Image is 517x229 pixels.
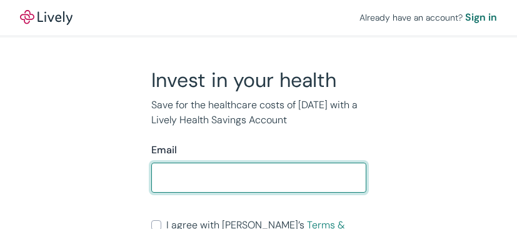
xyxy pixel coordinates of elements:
label: Email [151,143,177,158]
a: Sign in [465,10,497,25]
p: Save for the healthcare costs of [DATE] with a Lively Health Savings Account [151,98,366,128]
img: Lively [20,10,73,25]
h2: Invest in your health [151,68,366,93]
a: LivelyLively [20,10,73,25]
div: Already have an account? [359,10,497,25]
